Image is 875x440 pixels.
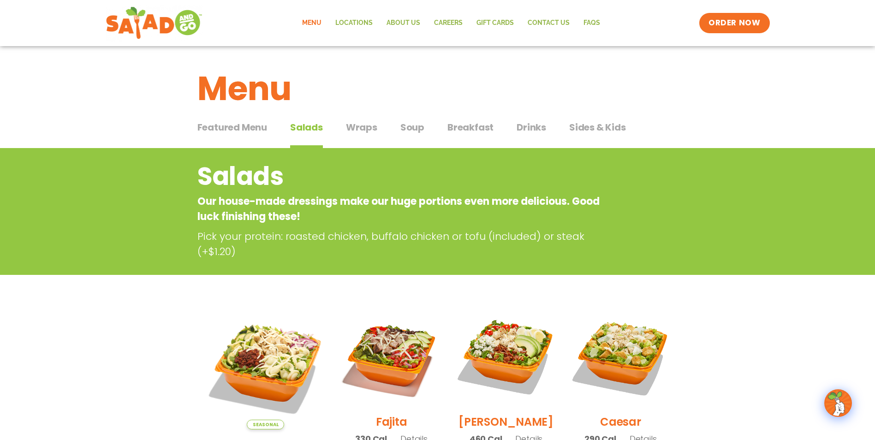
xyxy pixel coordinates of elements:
span: ORDER NOW [708,18,760,29]
span: Drinks [517,120,546,134]
img: new-SAG-logo-768×292 [106,5,203,42]
span: Wraps [346,120,377,134]
img: Product photo for Tuscan Summer Salad [204,306,327,429]
a: GIFT CARDS [470,12,521,34]
h2: Caesar [600,414,641,430]
span: Salads [290,120,323,134]
a: Locations [328,12,380,34]
a: Menu [295,12,328,34]
h1: Menu [197,64,678,113]
h2: Salads [197,158,604,195]
p: Pick your protein: roasted chicken, buffalo chicken or tofu (included) or steak (+$1.20) [197,229,608,259]
a: About Us [380,12,427,34]
img: wpChatIcon [825,390,851,416]
a: Contact Us [521,12,577,34]
img: Product photo for Caesar Salad [570,306,671,407]
div: Tabbed content [197,117,678,149]
a: FAQs [577,12,607,34]
p: Our house-made dressings make our huge portions even more delicious. Good luck finishing these! [197,194,604,224]
span: Breakfast [447,120,494,134]
nav: Menu [295,12,607,34]
h2: Fajita [376,414,407,430]
span: Soup [400,120,424,134]
span: Featured Menu [197,120,267,134]
img: Product photo for Cobb Salad [456,306,556,407]
h2: [PERSON_NAME] [458,414,554,430]
a: ORDER NOW [699,13,769,33]
img: Product photo for Fajita Salad [341,306,441,407]
span: Seasonal [247,420,284,429]
span: Sides & Kids [569,120,626,134]
a: Careers [427,12,470,34]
